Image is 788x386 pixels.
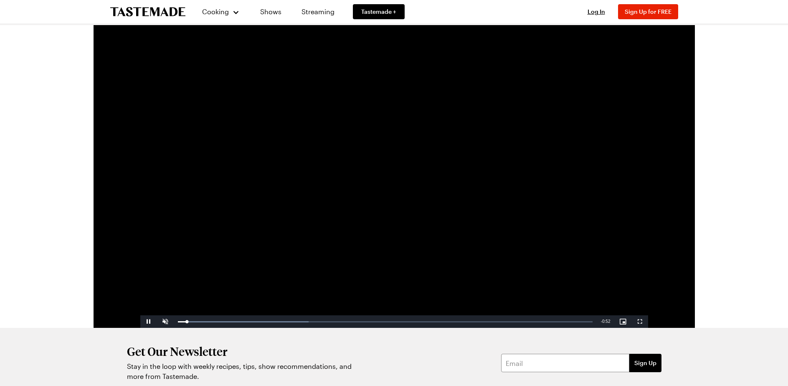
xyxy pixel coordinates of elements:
[602,319,610,324] span: 0:52
[140,42,648,328] video-js: Video Player
[601,319,602,324] span: -
[127,345,357,358] h2: Get Our Newsletter
[127,361,357,381] p: Stay in the loop with weekly recipes, tips, show recommendations, and more from Tastemade.
[615,315,631,328] button: Picture-in-Picture
[618,4,678,19] button: Sign Up for FREE
[157,315,174,328] button: Unmute
[361,8,396,16] span: Tastemade +
[501,354,629,372] input: Email
[625,8,671,15] span: Sign Up for FREE
[588,8,605,15] span: Log In
[110,7,185,17] a: To Tastemade Home Page
[353,4,405,19] a: Tastemade +
[140,315,157,328] button: Pause
[580,8,613,16] button: Log In
[202,2,240,22] button: Cooking
[178,321,593,322] div: Progress Bar
[631,315,648,328] button: Fullscreen
[629,354,661,372] button: Sign Up
[634,359,656,367] span: Sign Up
[202,8,229,15] span: Cooking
